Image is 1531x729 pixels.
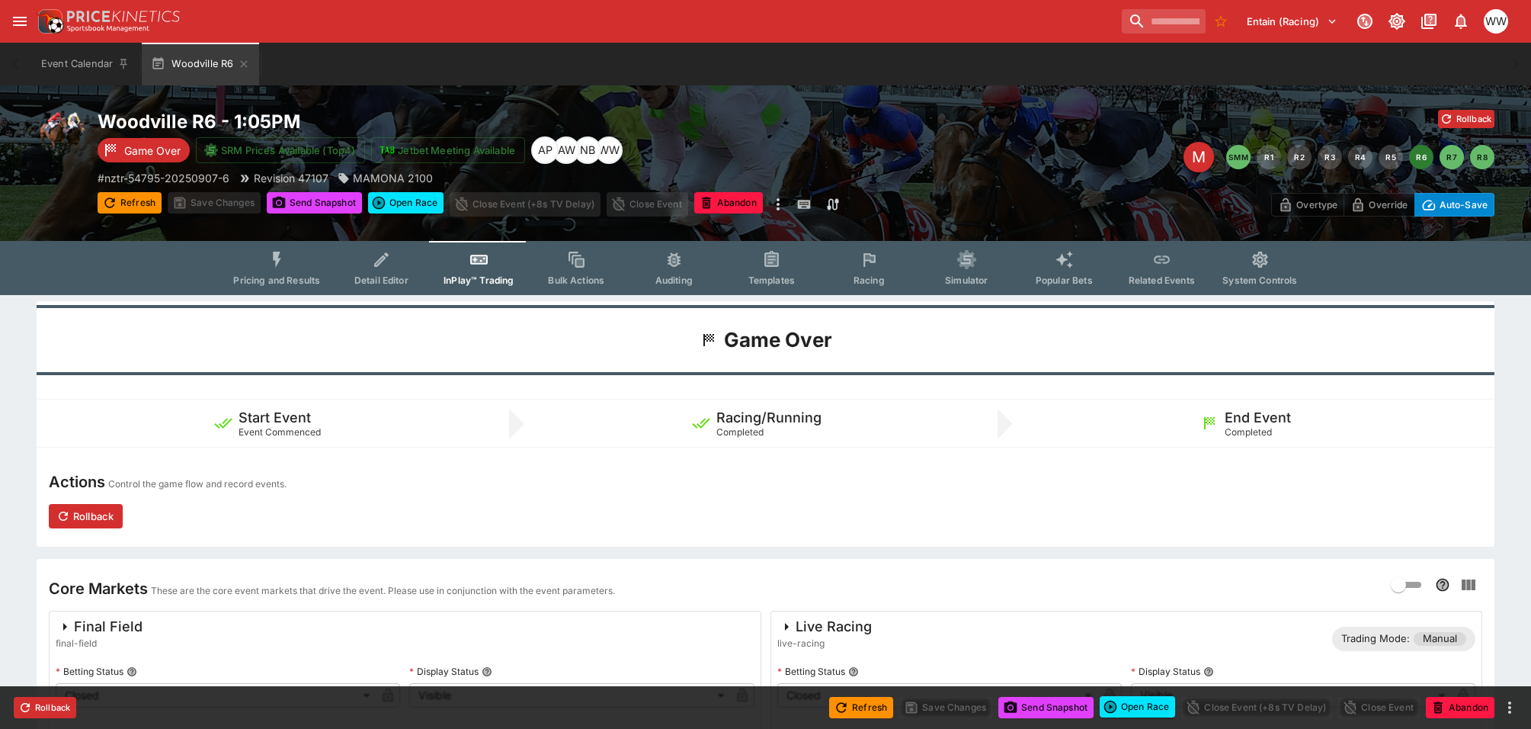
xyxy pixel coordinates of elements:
[1344,193,1414,217] button: Override
[945,275,988,286] span: Simulator
[56,636,143,651] span: final-field
[848,666,859,677] button: Betting Status
[482,666,492,677] button: Display Status
[854,275,885,286] span: Racing
[694,194,763,210] span: Mark an event as closed and abandoned.
[368,192,444,214] div: split button
[1203,666,1214,677] button: Display Status
[716,426,764,438] span: Completed
[655,275,693,286] span: Auditing
[531,136,559,164] div: Allan Pollitt
[409,665,479,678] p: Display Status
[777,665,845,678] p: Betting Status
[1369,197,1408,213] p: Override
[748,275,795,286] span: Templates
[1440,197,1488,213] p: Auto-Save
[124,143,181,159] p: Game Over
[6,8,34,35] button: open drawer
[1440,145,1464,169] button: R7
[67,25,149,32] img: Sportsbook Management
[239,409,311,426] h5: Start Event
[37,110,85,159] img: horse_racing.png
[1271,193,1494,217] div: Start From
[1271,193,1344,217] button: Overtype
[108,477,287,492] p: Control the game flow and record events.
[777,636,872,651] span: live-racing
[142,43,259,85] button: Woodville R6
[67,11,180,22] img: PriceKinetics
[338,170,433,186] div: MAMONA 2100
[1426,697,1494,718] button: Abandon
[574,136,601,164] div: Nicole Brown
[98,110,796,133] h2: Copy To Clipboard
[1479,5,1513,38] button: William Wallace
[98,192,162,214] button: Refresh
[1222,275,1297,286] span: System Controls
[1257,145,1281,169] button: R1
[1129,275,1195,286] span: Related Events
[1470,145,1494,169] button: R8
[1100,696,1175,718] button: Open Race
[1379,145,1403,169] button: R5
[1348,145,1372,169] button: R4
[254,170,328,186] p: Revision 47107
[1318,145,1342,169] button: R3
[233,275,320,286] span: Pricing and Results
[716,409,822,426] h5: Racing/Running
[1183,142,1214,172] div: Edit Meeting
[1484,9,1508,34] div: William Wallace
[595,136,623,164] div: William Wallace
[998,697,1094,718] button: Send Snapshot
[56,665,123,678] p: Betting Status
[353,170,433,186] p: MAMONA 2100
[1415,8,1443,35] button: Documentation
[1414,631,1466,647] span: Manual
[1409,145,1433,169] button: R6
[1238,9,1347,34] button: Select Tenant
[1414,193,1494,217] button: Auto-Save
[1296,197,1337,213] p: Overtype
[354,275,408,286] span: Detail Editor
[724,327,832,353] h1: Game Over
[1447,8,1475,35] button: Notifications
[777,618,872,636] div: Live Racing
[49,579,148,599] h4: Core Markets
[553,136,580,164] div: Amanda Whitta
[1287,145,1312,169] button: R2
[371,137,525,163] button: Jetbet Meeting Available
[1225,426,1272,438] span: Completed
[1383,8,1411,35] button: Toggle light/dark mode
[1501,698,1519,717] button: more
[1426,698,1494,714] span: Mark an event as closed and abandoned.
[196,137,365,163] button: SRM Prices Available (Top4)
[34,6,64,37] img: PriceKinetics Logo
[548,275,604,286] span: Bulk Actions
[49,472,105,492] h4: Actions
[32,43,139,85] button: Event Calendar
[368,192,444,214] button: Open Race
[1226,145,1494,169] nav: pagination navigation
[56,618,143,636] div: Final Field
[829,697,893,718] button: Refresh
[1225,409,1291,426] h5: End Event
[98,170,229,186] p: Copy To Clipboard
[1438,110,1494,128] button: Rollback
[444,275,514,286] span: InPlay™ Trading
[1341,631,1410,647] p: Trading Mode:
[1122,9,1206,34] input: search
[49,504,123,528] button: Rollback
[1351,8,1379,35] button: Connected to PK
[1226,145,1251,169] button: SMM
[14,697,76,718] button: Rollback
[1036,275,1093,286] span: Popular Bets
[1100,696,1175,718] div: split button
[239,426,321,438] span: Event Commenced
[221,241,1309,295] div: Event type filters
[267,192,362,214] button: Send Snapshot
[694,192,763,214] button: Abandon
[1131,665,1200,678] p: Display Status
[1209,9,1233,34] button: No Bookmarks
[127,666,137,677] button: Betting Status
[151,583,615,599] p: These are the core event markets that drive the event. Please use in conjunction with the event p...
[380,143,395,158] img: jetbet-logo.svg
